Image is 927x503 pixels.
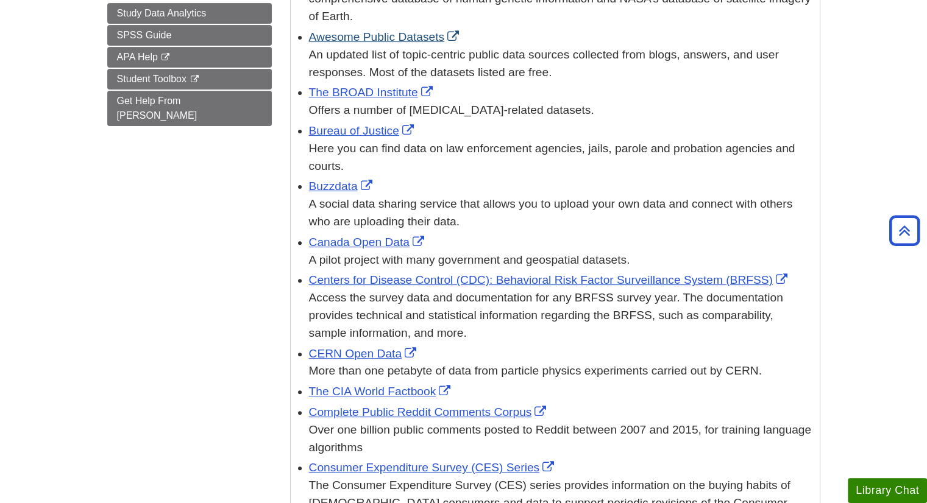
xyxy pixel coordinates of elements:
span: Student Toolbox [117,74,186,84]
button: Library Chat [848,478,927,503]
a: SPSS Guide [107,25,272,46]
div: Over one billion public comments posted to Reddit between 2007 and 2015, for training language al... [309,421,814,457]
div: More than one petabyte of data from particle physics experiments carried out by CERN. [309,362,814,380]
a: Link opens in new window [309,30,463,43]
i: This link opens in a new window [189,76,199,83]
a: Link opens in new window [309,86,436,99]
a: Link opens in new window [309,180,375,192]
a: APA Help [107,47,272,68]
span: Get Help From [PERSON_NAME] [117,96,197,121]
a: Link opens in new window [309,461,558,474]
div: Offers a number of [MEDICAL_DATA]-related datasets. [309,102,814,119]
div: Access the survey data and documentation for any BRFSS survey year. The documentation provides te... [309,289,814,342]
span: SPSS Guide [117,30,172,40]
div: An updated list of topic-centric public data sources collected from blogs, answers, and user resp... [309,46,814,82]
a: Link opens in new window [309,124,417,137]
a: Link opens in new window [309,236,427,248]
a: Link opens in new window [309,273,790,286]
a: Student Toolbox [107,69,272,90]
div: Here you can find data on law enforcement agencies, jails, parole and probation agencies and courts. [309,140,814,175]
a: Link opens in new window [309,385,454,398]
a: Back to Top [885,222,924,239]
a: Link opens in new window [309,347,420,360]
a: Study Data Analytics [107,3,272,24]
div: A pilot project with many government and geospatial datasets. [309,251,814,269]
div: A social data sharing service that allows you to upload your own data and connect with others who... [309,195,814,231]
span: Study Data Analytics [117,8,207,18]
a: Get Help From [PERSON_NAME] [107,91,272,126]
a: Link opens in new window [309,406,550,418]
span: APA Help [117,52,158,62]
i: This link opens in a new window [160,54,171,62]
